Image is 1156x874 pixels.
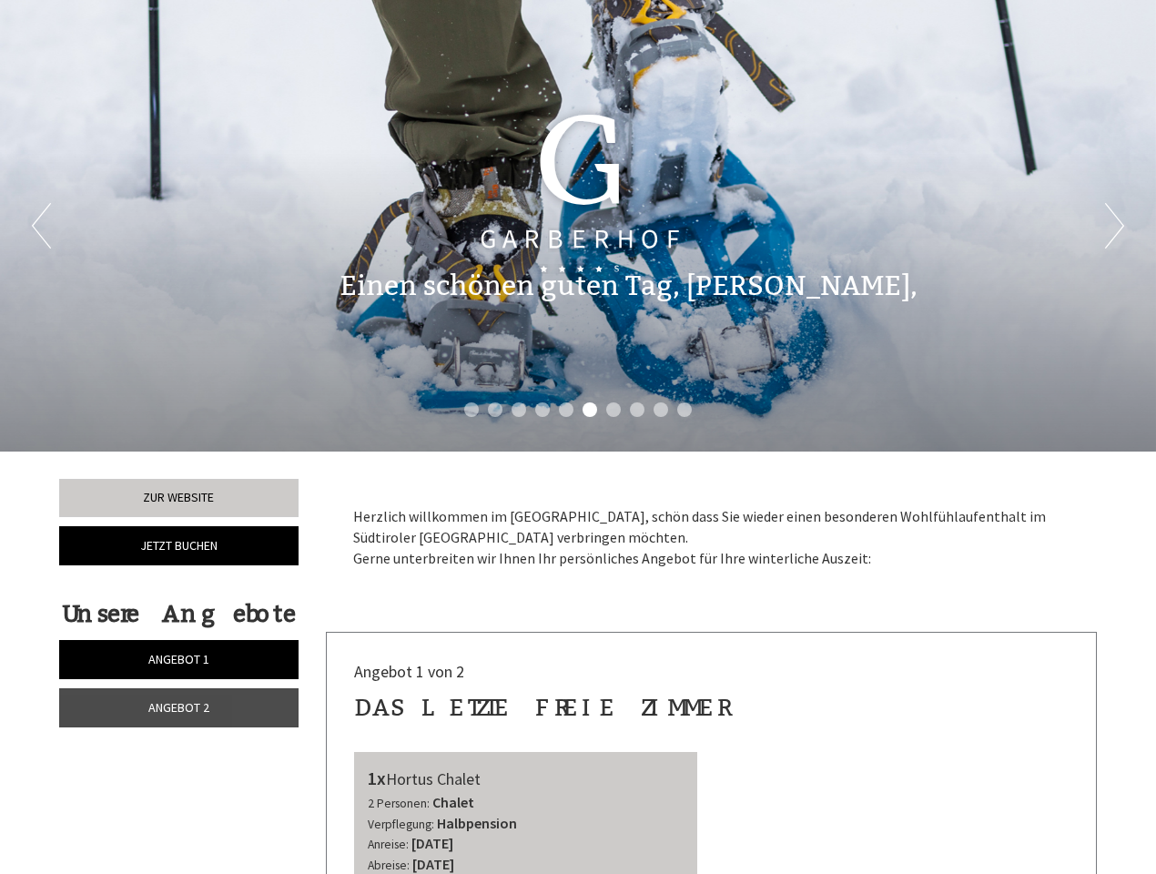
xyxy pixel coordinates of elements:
[1105,203,1124,249] button: Next
[368,766,684,792] div: Hortus Chalet
[148,651,209,667] span: Angebot 1
[412,855,454,873] b: [DATE]
[368,837,409,852] small: Anreise:
[432,793,474,811] b: Chalet
[354,661,464,682] span: Angebot 1 von 2
[368,796,430,811] small: 2 Personen:
[411,834,453,852] b: [DATE]
[59,526,299,565] a: Jetzt buchen
[368,767,386,789] b: 1x
[32,203,51,249] button: Previous
[59,479,299,517] a: Zur Website
[340,271,918,301] h1: Einen schönen guten Tag, [PERSON_NAME],
[59,597,299,631] div: Unsere Angebote
[368,817,434,832] small: Verpflegung:
[353,506,1070,569] p: Herzlich willkommen im [GEOGRAPHIC_DATA], schön dass Sie wieder einen besonderen Wohlfühlaufentha...
[354,691,725,725] div: Das letzte freie Zimmer
[148,699,209,716] span: Angebot 2
[437,814,517,832] b: Halbpension
[368,858,410,873] small: Abreise:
